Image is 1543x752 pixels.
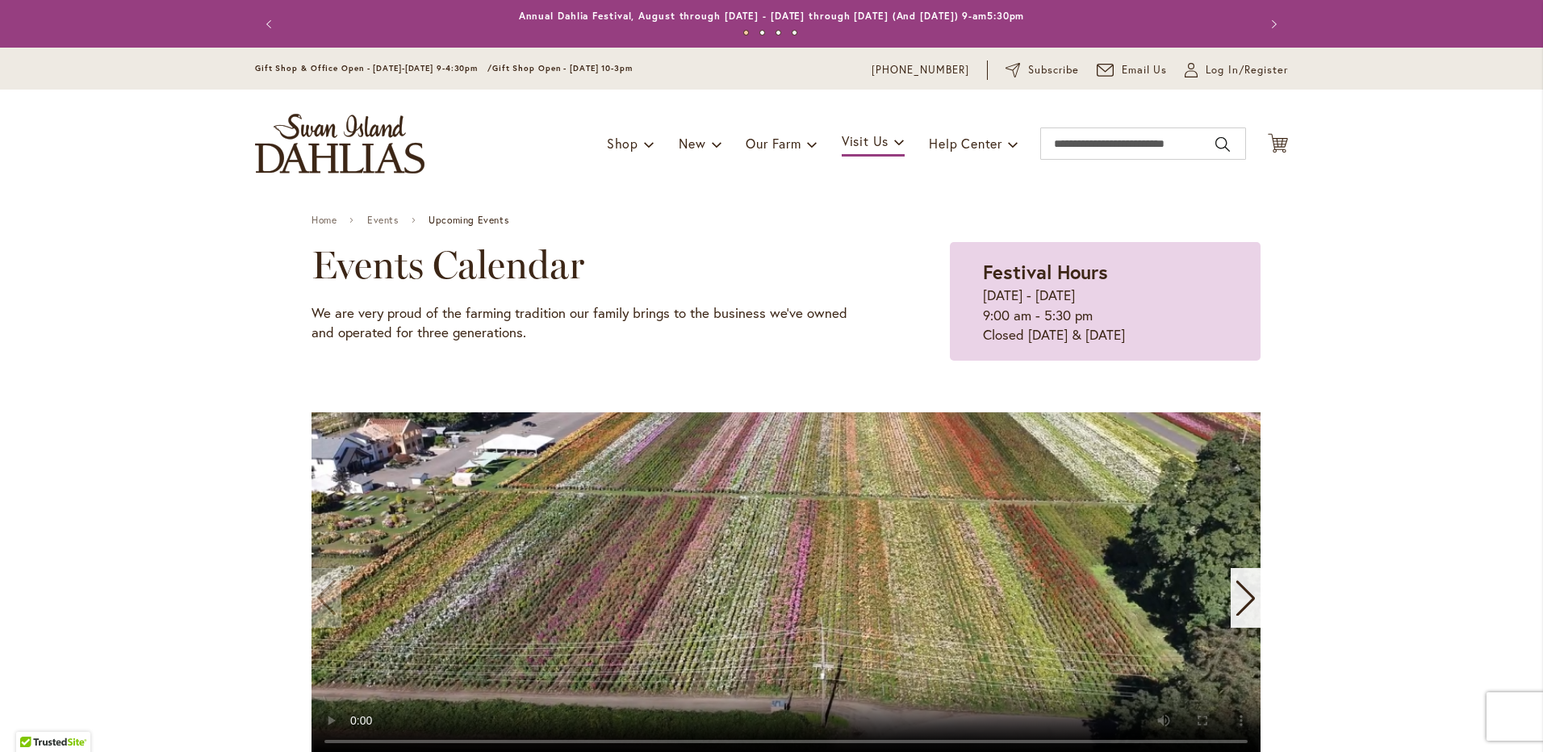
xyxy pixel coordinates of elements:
button: 3 of 4 [776,30,781,36]
span: Shop [607,135,638,152]
a: Home [312,215,337,226]
a: Events [367,215,399,226]
a: Email Us [1097,62,1168,78]
a: Annual Dahlia Festival, August through [DATE] - [DATE] through [DATE] (And [DATE]) 9-am5:30pm [519,10,1025,22]
span: New [679,135,705,152]
a: Subscribe [1006,62,1079,78]
a: store logo [255,114,424,173]
span: Our Farm [746,135,801,152]
span: Subscribe [1028,62,1079,78]
span: Log In/Register [1206,62,1288,78]
a: Log In/Register [1185,62,1288,78]
p: [DATE] - [DATE] 9:00 am - 5:30 pm Closed [DATE] & [DATE] [983,286,1227,345]
strong: Festival Hours [983,259,1108,285]
h2: Events Calendar [312,242,869,287]
span: Visit Us [842,132,889,149]
a: [PHONE_NUMBER] [872,62,969,78]
span: Help Center [929,135,1002,152]
button: Next [1256,8,1288,40]
p: We are very proud of the farming tradition our family brings to the business we've owned and oper... [312,303,869,343]
span: Email Us [1122,62,1168,78]
span: Gift Shop Open - [DATE] 10-3pm [492,63,633,73]
span: Gift Shop & Office Open - [DATE]-[DATE] 9-4:30pm / [255,63,492,73]
button: 4 of 4 [792,30,797,36]
button: 1 of 4 [743,30,749,36]
button: Previous [255,8,287,40]
button: 2 of 4 [759,30,765,36]
span: Upcoming Events [429,215,508,226]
